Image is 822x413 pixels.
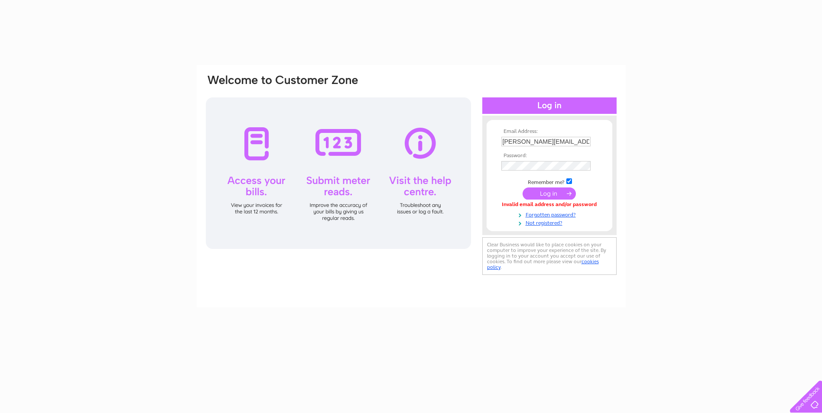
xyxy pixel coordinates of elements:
[501,218,600,226] a: Not registered?
[523,187,576,200] input: Submit
[499,177,600,186] td: Remember me?
[482,237,617,275] div: Clear Business would like to place cookies on your computer to improve your experience of the sit...
[501,202,598,208] div: Invalid email address and/or password
[501,210,600,218] a: Forgotten password?
[499,129,600,135] th: Email Address:
[487,258,599,270] a: cookies policy
[499,153,600,159] th: Password:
